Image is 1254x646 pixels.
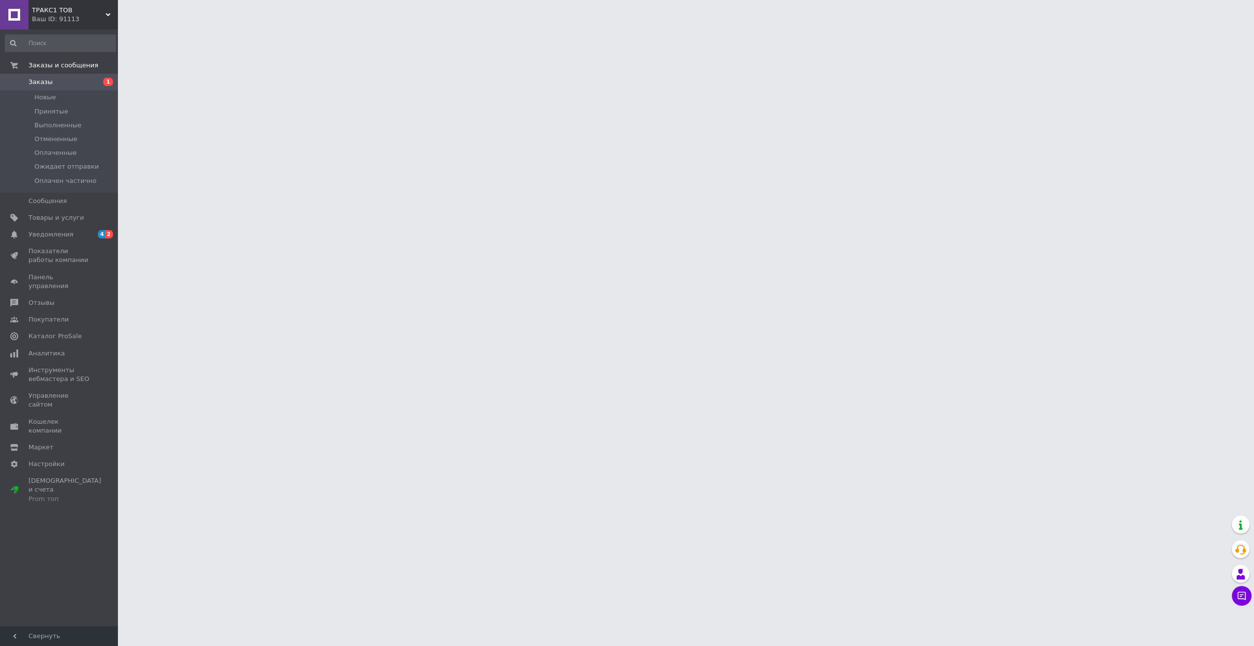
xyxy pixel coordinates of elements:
[32,15,118,24] div: Ваш ID: 91113
[34,148,77,157] span: Оплаченные
[28,460,64,469] span: Настройки
[28,391,91,409] span: Управление сайтом
[28,197,67,206] span: Сообщения
[28,332,82,341] span: Каталог ProSale
[34,93,56,102] span: Новые
[34,135,77,144] span: Отмененные
[1232,586,1252,606] button: Чат с покупателем
[28,476,101,503] span: [DEMOGRAPHIC_DATA] и счета
[28,298,55,307] span: Отзывы
[34,176,96,185] span: Оплачен частично
[28,273,91,291] span: Панель управления
[98,230,106,238] span: 4
[34,107,68,116] span: Принятые
[5,34,116,52] input: Поиск
[105,230,113,238] span: 2
[28,349,65,358] span: Аналитика
[28,315,69,324] span: Покупатели
[32,6,106,15] span: ТРАКС1 ТОВ
[34,162,99,171] span: Ожидает отправки
[28,417,91,435] span: Кошелек компании
[28,495,101,503] div: Prom топ
[28,247,91,264] span: Показатели работы компании
[28,213,84,222] span: Товары и услуги
[103,78,113,86] span: 1
[34,121,82,130] span: Выполненные
[28,443,54,452] span: Маркет
[28,366,91,383] span: Инструменты вебмастера и SEO
[28,78,53,87] span: Заказы
[28,61,98,70] span: Заказы и сообщения
[28,230,73,239] span: Уведомления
